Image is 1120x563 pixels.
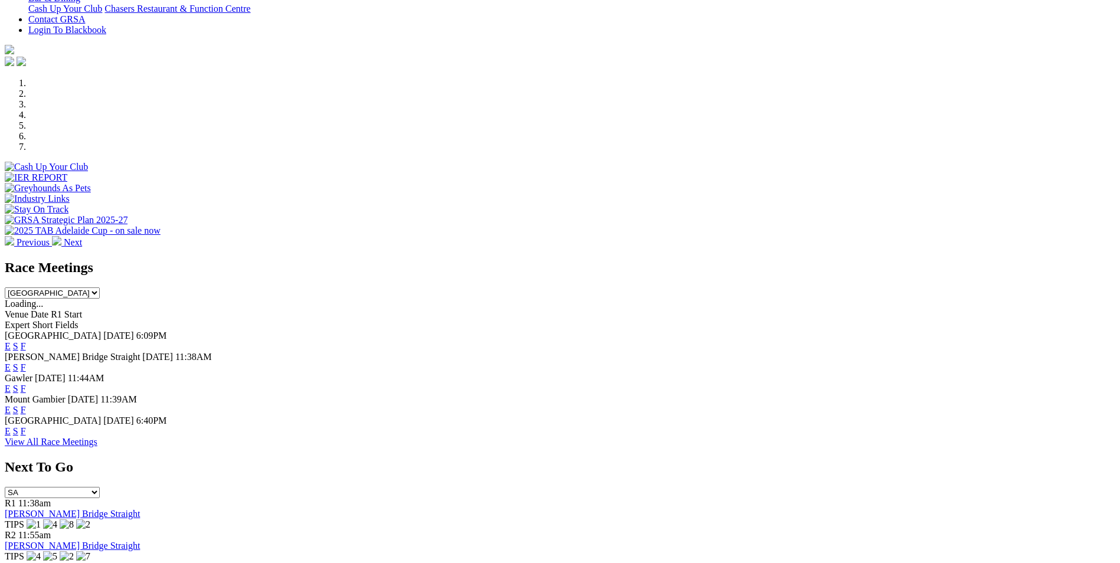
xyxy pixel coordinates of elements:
[5,405,11,415] a: E
[5,309,28,319] span: Venue
[55,320,78,330] span: Fields
[5,172,67,183] img: IER REPORT
[27,519,41,530] img: 1
[32,320,53,330] span: Short
[5,225,161,236] img: 2025 TAB Adelaide Cup - on sale now
[28,4,102,14] a: Cash Up Your Club
[5,509,140,519] a: [PERSON_NAME] Bridge Straight
[13,362,18,372] a: S
[68,394,99,404] span: [DATE]
[60,551,74,562] img: 2
[27,551,41,562] img: 4
[21,426,26,436] a: F
[5,320,30,330] span: Expert
[43,551,57,562] img: 5
[5,530,16,540] span: R2
[100,394,137,404] span: 11:39AM
[5,236,14,246] img: chevron-left-pager-white.svg
[5,394,66,404] span: Mount Gambier
[28,14,85,24] a: Contact GRSA
[35,373,66,383] span: [DATE]
[5,498,16,508] span: R1
[5,215,128,225] img: GRSA Strategic Plan 2025-27
[5,45,14,54] img: logo-grsa-white.png
[76,519,90,530] img: 2
[21,362,26,372] a: F
[5,373,32,383] span: Gawler
[31,309,48,319] span: Date
[76,551,90,562] img: 7
[105,4,250,14] a: Chasers Restaurant & Function Centre
[43,519,57,530] img: 4
[5,341,11,351] a: E
[60,519,74,530] img: 8
[5,183,91,194] img: Greyhounds As Pets
[5,415,101,425] span: [GEOGRAPHIC_DATA]
[68,373,105,383] span: 11:44AM
[17,237,50,247] span: Previous
[28,25,106,35] a: Login To Blackbook
[5,362,11,372] a: E
[5,194,70,204] img: Industry Links
[21,341,26,351] a: F
[5,459,1115,475] h2: Next To Go
[18,498,51,508] span: 11:38am
[5,352,140,362] span: [PERSON_NAME] Bridge Straight
[5,299,43,309] span: Loading...
[136,415,167,425] span: 6:40PM
[17,57,26,66] img: twitter.svg
[5,426,11,436] a: E
[5,519,24,529] span: TIPS
[21,405,26,415] a: F
[5,162,88,172] img: Cash Up Your Club
[5,330,101,341] span: [GEOGRAPHIC_DATA]
[13,341,18,351] a: S
[5,57,14,66] img: facebook.svg
[5,541,140,551] a: [PERSON_NAME] Bridge Straight
[175,352,212,362] span: 11:38AM
[28,4,1115,14] div: Bar & Dining
[52,237,82,247] a: Next
[5,237,52,247] a: Previous
[64,237,82,247] span: Next
[13,426,18,436] a: S
[5,551,24,561] span: TIPS
[13,405,18,415] a: S
[103,330,134,341] span: [DATE]
[52,236,61,246] img: chevron-right-pager-white.svg
[18,530,51,540] span: 11:55am
[136,330,167,341] span: 6:09PM
[142,352,173,362] span: [DATE]
[51,309,82,319] span: R1 Start
[5,437,97,447] a: View All Race Meetings
[103,415,134,425] span: [DATE]
[5,204,68,215] img: Stay On Track
[21,384,26,394] a: F
[5,384,11,394] a: E
[13,384,18,394] a: S
[5,260,1115,276] h2: Race Meetings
